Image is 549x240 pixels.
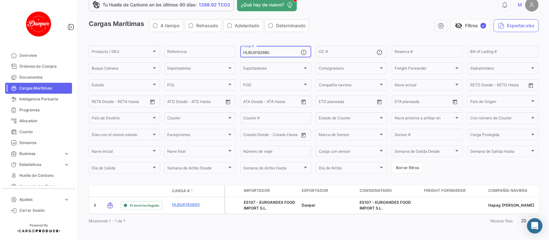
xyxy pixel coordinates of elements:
[244,188,270,193] span: Importador
[92,117,151,121] span: País de Destino
[494,19,539,32] button: Exportar.xlsx
[148,97,157,107] button: Open calendar
[267,100,294,105] input: ATA Hasta
[224,20,262,32] button: Adelantado
[169,185,208,196] datatable-header-cell: Carga #
[19,53,69,58] span: Overview
[64,162,69,167] span: expand_more
[319,84,379,88] span: Compañía naviera
[5,126,72,137] a: Courier
[19,140,69,146] span: Sensores
[223,97,233,107] button: Open calendar
[470,84,482,88] input: Desde
[518,2,522,8] span: M
[167,167,227,171] span: Semana de Arribo Desde
[319,150,379,155] span: Carga con sensor
[360,200,411,210] span: ES107 - EUROANDES FOOD IMPORT S.L.
[488,188,527,193] span: Compañía naviera
[225,185,241,197] datatable-header-cell: Carga Protegida
[19,184,61,189] span: Herramientas Financieras
[199,2,230,8] span: 1288.92 TCO2
[172,202,206,208] a: HLBU6182680
[244,200,295,210] span: ES107 - EUROANDES FOOD IMPORT S.L.
[167,150,227,155] span: Nave final
[455,22,462,30] span: visibility_off
[421,185,486,197] datatable-header-cell: Freight Forwarder
[235,22,259,29] span: Adelantado
[319,117,379,121] span: Estado de Courier
[196,22,218,29] span: Retrasado
[19,64,69,69] span: Órdenes de Compra
[360,188,392,193] span: Consignatario
[19,96,69,102] span: Inteligencia Portuaria
[490,219,513,223] span: Mostrar filas
[192,100,219,105] input: ATD Hasta
[299,97,308,107] button: Open calendar
[167,67,227,72] span: Importadores
[319,100,330,105] input: Desde
[64,151,69,157] span: expand_more
[92,67,151,72] span: Buque Cámara
[450,97,460,107] button: Open calendar
[64,197,69,202] span: expand_more
[23,8,55,40] img: danper-logo.png
[102,188,118,193] datatable-header-cell: Modo de Transporte
[89,19,311,32] h3: Cargas Marítimas
[92,133,151,138] span: Días con el mismo estado
[272,133,299,138] input: Creado Hasta
[375,97,384,107] button: Open calendar
[302,188,328,193] span: Exportador
[167,100,188,105] input: ATD Desde
[335,100,361,105] input: Hasta
[395,150,454,155] span: Semana de Salida Desde
[243,84,303,88] span: POD
[243,67,303,72] span: Exportadores
[5,137,72,148] a: Sensores
[19,118,69,124] span: Allocation
[19,151,61,157] span: Business
[265,20,309,32] button: Determinando
[319,133,379,138] span: Marca de Sensor
[19,129,69,135] span: Courier
[526,81,536,90] button: Open calendar
[5,105,72,116] a: Programas
[89,219,125,223] span: Mostrando 1 - 1 de 1
[167,133,227,138] span: Excepciones
[185,20,221,32] button: Retrasado
[488,203,534,208] span: Hapag Lloyd
[357,185,421,197] datatable-header-cell: Consignatario
[19,208,69,213] span: Cerrar Sesión
[5,72,72,83] a: Documentos
[392,163,423,173] button: Borrar filtros
[486,84,513,88] input: Hasta
[276,22,306,29] span: Determinando
[241,185,299,197] datatable-header-cell: Importador
[470,100,530,105] span: País de Origen
[319,67,379,72] span: Consignatario
[5,61,72,72] a: Órdenes de Compra
[470,133,530,138] span: Carga Protegida
[470,67,530,72] span: Stakeholders
[395,67,454,72] span: Freight Forwarder
[160,22,179,29] span: A tiempo
[411,100,437,105] input: Hasta
[299,130,308,140] button: Open calendar
[172,188,190,194] span: Carga #
[167,84,227,88] span: POL
[395,117,454,121] span: Nave próxima a arribar en
[19,162,61,167] span: Estadísticas
[92,84,151,88] span: Estado
[19,74,69,80] span: Documentos
[5,50,72,61] a: Overview
[470,150,530,155] span: Semana de Salida Hasta
[5,83,72,94] a: Cargas Marítimas
[302,203,316,208] span: Danper
[92,50,151,55] span: Producto / SKU
[64,184,69,189] span: expand_more
[395,100,406,105] input: Desde
[486,185,544,197] datatable-header-cell: Compañía naviera
[92,150,151,155] span: Nave inicial
[243,167,303,171] span: Semana de Arribo Hasta
[92,167,151,171] span: Día de Salida
[243,133,268,138] input: Creado Desde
